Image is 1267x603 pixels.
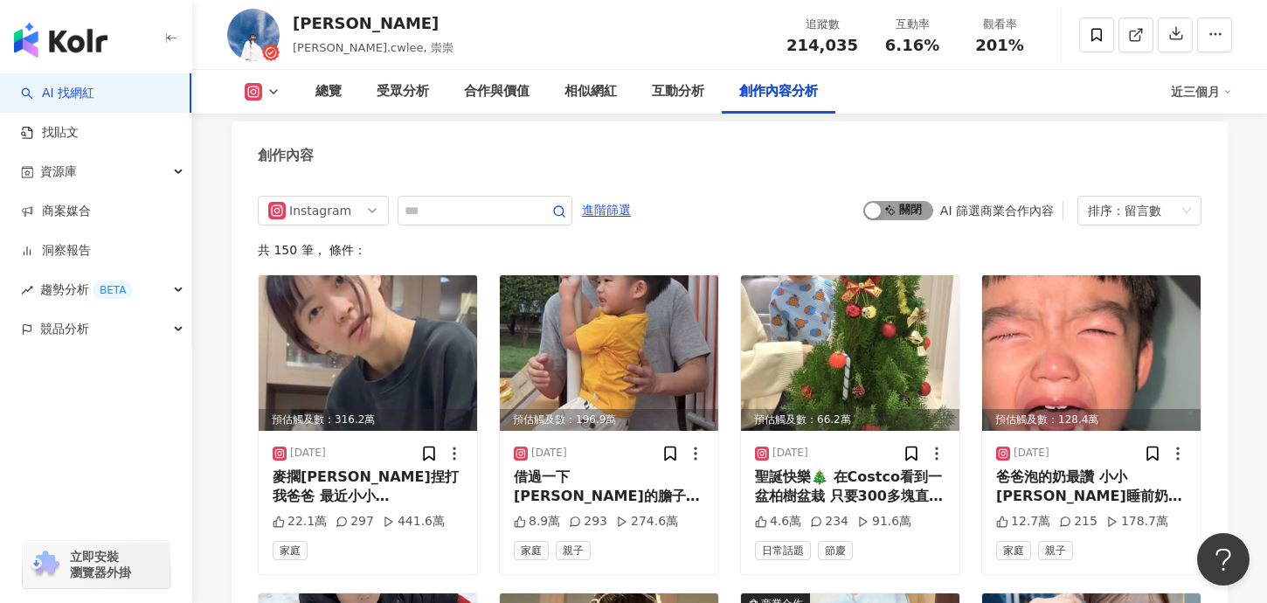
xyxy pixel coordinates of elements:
[982,275,1201,431] div: post-image預估觸及數：128.4萬
[259,409,477,431] div: 預估觸及數：316.2萬
[336,513,374,530] div: 297
[755,513,801,530] div: 4.6萬
[258,243,1201,257] div: 共 150 筆 ， 條件：
[500,275,718,431] div: post-image預估觸及數：196.9萬
[21,203,91,220] a: 商案媒合
[514,541,549,560] span: 家庭
[1088,197,1175,225] div: 排序：
[996,541,1031,560] span: 家庭
[28,551,62,579] img: chrome extension
[1059,513,1097,530] div: 215
[616,513,678,530] div: 274.6萬
[741,409,959,431] div: 預估觸及數：66.2萬
[996,513,1050,530] div: 12.7萬
[293,12,453,34] div: [PERSON_NAME]
[857,513,911,530] div: 91.6萬
[772,446,808,461] div: [DATE]
[259,275,477,431] div: post-image預估觸及數：316.2萬
[1125,197,1161,225] div: 留言數
[879,16,945,33] div: 互動率
[40,152,77,191] span: 資源庫
[21,242,91,260] a: 洞察報告
[966,16,1033,33] div: 觀看率
[996,468,1187,507] div: 爸爸泡的奶最讚 小小[PERSON_NAME]睡前奶要喝到400左右的量 通常喝完第一瓶就是由我「續奶」 這天趁著[PERSON_NAME]帶弟弟睡覺先洗澡 [PERSON_NAME]突然敲門要...
[741,275,959,431] div: post-image預估觸及數：66.2萬
[975,37,1024,54] span: 201%
[786,16,858,33] div: 追蹤數
[940,204,1054,218] div: AI 篩選商業合作內容
[383,513,445,530] div: 441.6萬
[1014,446,1049,461] div: [DATE]
[556,541,591,560] span: 親子
[818,541,853,560] span: 節慶
[289,197,346,225] div: Instagram
[70,549,131,580] span: 立即安裝 瀏覽器外掛
[982,409,1201,431] div: 預估觸及數：128.4萬
[581,196,632,224] button: 進階篩選
[1106,513,1168,530] div: 178.7萬
[21,284,33,296] span: rise
[755,541,811,560] span: 日常話題
[290,446,326,461] div: [DATE]
[652,81,704,102] div: 互動分析
[755,468,945,507] div: 聖誕快樂🎄 在Costco看到一盆柏樹盆栽 只要300多塊直接燒到我🔥 當下就決定要買回家佈置成聖誕樹！ 跟孩子一起裝飾聖誕樹是一件很好玩的事 很棒的回憶！小小[PERSON_NAME]很開心！...
[259,275,477,431] img: post-image
[1038,541,1073,560] span: 親子
[982,275,1201,431] img: post-image
[315,81,342,102] div: 總覽
[500,409,718,431] div: 預估觸及數：196.9萬
[21,85,94,102] a: searchAI 找網紅
[273,513,327,530] div: 22.1萬
[23,541,170,588] a: chrome extension立即安裝 瀏覽器外掛
[21,124,79,142] a: 找貼文
[377,81,429,102] div: 受眾分析
[741,275,959,431] img: post-image
[227,9,280,61] img: KOL Avatar
[464,81,530,102] div: 合作與價值
[14,23,107,58] img: logo
[293,41,453,54] span: [PERSON_NAME].cwlee, 崇崇
[569,513,607,530] div: 293
[514,513,560,530] div: 8.9萬
[258,146,314,165] div: 創作內容
[93,281,133,299] div: BETA
[40,309,89,349] span: 競品分析
[564,81,617,102] div: 相似網紅
[582,197,631,225] span: 進階篩選
[500,275,718,431] img: post-image
[810,513,848,530] div: 234
[1171,78,1232,106] div: 近三個月
[273,541,308,560] span: 家庭
[40,270,133,309] span: 趨勢分析
[1197,533,1250,586] iframe: Help Scout Beacon - Open
[531,446,567,461] div: [DATE]
[739,81,818,102] div: 創作內容分析
[786,36,858,54] span: 214,035
[273,468,463,507] div: 麥擱[PERSON_NAME]捏打我爸爸 最近小小[PERSON_NAME]跟我感情很好 除了一直黏著我，晚上睡覺居然找爸爸陪？！ 當爸爸受到不合理的對待 小小[PERSON_NAME]突然挺身...
[885,37,939,54] span: 6.16%
[514,468,704,507] div: 借過一下 [PERSON_NAME]的膽子很大 居然想要自己滑桿子下來🤣 爸爸我真的怕極了 有成功過，但成功率不高 主要是手和腳實在是還太短了 心有餘而力不足 #育兒日常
